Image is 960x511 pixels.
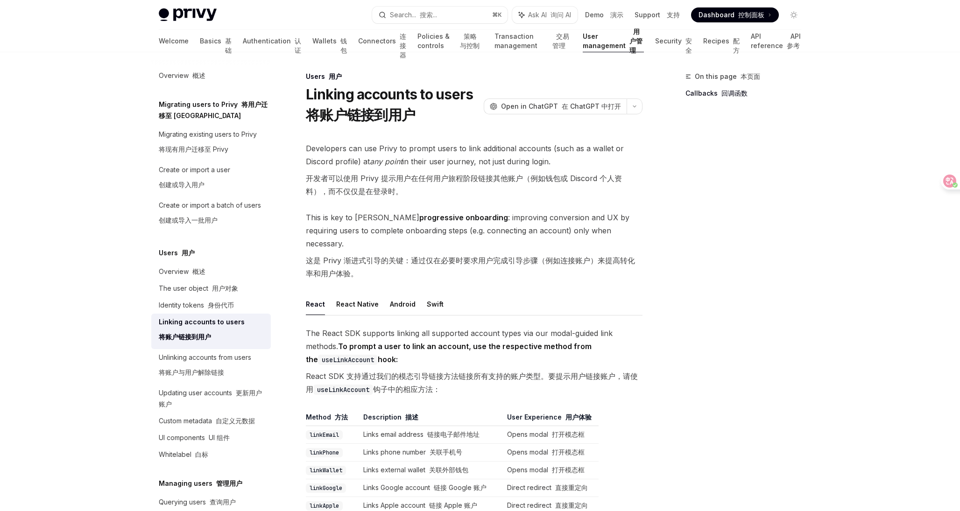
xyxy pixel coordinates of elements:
[552,32,569,49] font: 交易管理
[159,181,205,189] font: 创建或导入用户
[159,8,217,21] img: light logo
[159,129,257,159] div: Migrating existing users to Privy
[503,462,599,479] td: Opens modal
[427,293,444,315] button: Swift
[555,501,588,509] font: 直接重定向
[699,10,764,20] span: Dashboard
[306,72,642,81] div: Users
[295,37,301,54] font: 认证
[306,174,622,196] font: 开发者可以使用 Privy 提示用户在任何用户旅程阶段链接其他账户（例如钱包或 Discord 个人资料），而不仅仅是在登录时。
[503,479,599,497] td: Direct redirect
[225,37,232,54] font: 基础
[691,7,779,22] a: Dashboard 控制面板
[159,316,245,346] div: Linking accounts to users
[336,293,379,315] button: React Native
[562,102,621,110] font: 在 ChatGPT 中打开
[565,413,592,421] font: 用户体验
[159,497,236,508] div: Querying users
[306,342,592,364] strong: To prompt a user to link an account, use the respective method from the hook:
[484,98,627,114] button: Open in ChatGPT 在 ChatGPT 中打开
[151,263,271,280] a: Overview 概述
[751,30,801,52] a: API reference API 参考
[400,32,406,59] font: 连接器
[685,37,692,54] font: 安全
[159,478,242,489] h5: Managing users
[159,70,205,81] div: Overview
[360,444,503,462] td: Links phone number
[312,30,347,52] a: Wallets 钱包
[306,501,343,511] code: linkApple
[372,7,508,23] button: Search... 搜索...⌘K
[329,72,342,80] font: 用户
[151,126,271,161] a: Migrating existing users to Privy将现有用户迁移至 Privy
[360,462,503,479] td: Links external wallet
[551,11,571,19] font: 询问 AI
[429,501,477,509] font: 链接 Apple 账户
[306,142,642,202] span: Developers can use Privy to prompt users to link additional accounts (such as a wallet or Discord...
[494,30,572,52] a: Transaction management 交易管理
[159,200,261,230] div: Create or import a batch of users
[335,413,348,421] font: 方法
[655,30,692,52] a: Security 安全
[159,99,271,121] h5: Migrating users to Privy
[159,387,265,410] div: Updating user accounts
[159,283,238,294] div: The user object
[306,448,343,457] code: linkPhone
[787,32,801,49] font: API 参考
[192,71,205,79] font: 概述
[151,349,271,385] a: Unlinking accounts from users将账户与用户解除链接
[216,417,255,425] font: 自定义元数据
[585,10,623,20] a: Demo 演示
[159,368,224,376] font: 将账户与用户解除链接
[306,106,415,123] font: 将账户链接到用户
[306,211,642,284] span: This is key to [PERSON_NAME] : improving conversion and UX by requiring users to complete onboard...
[733,37,740,54] font: 配方
[306,256,635,278] font: 这是 Privy 渐进式引导的关键：通过仅在必要时要求用户完成引导步骤（例如连接账户）来提高转化率和用户体验。
[501,102,621,111] span: Open in ChatGPT
[306,327,642,399] span: The React SDK supports linking all supported account types via our modal-guided link methods.
[209,434,230,441] font: UI 组件
[306,466,346,475] code: linkWallet
[552,466,585,474] font: 打开模态框
[159,449,208,460] div: Whitelabel
[430,448,462,456] font: 关联手机号
[555,483,588,491] font: 直接重定向
[721,89,748,97] font: 回调函数
[360,413,503,426] th: Description
[151,297,271,314] a: Identity tokens 身份代币
[429,466,468,474] font: 关联外部钱包
[306,293,325,315] button: React
[552,430,585,438] font: 打开模态框
[306,430,343,440] code: linkEmail
[360,426,503,444] td: Links email address
[151,280,271,297] a: The user object 用户对象
[358,30,406,52] a: Connectors 连接器
[151,314,271,349] a: Linking accounts to users将账户链接到用户
[313,385,373,395] code: useLinkAccount
[419,213,508,222] strong: progressive onboarding
[427,430,480,438] font: 链接电子邮件地址
[552,448,585,456] font: 打开模态框
[583,30,644,52] a: User management 用户管理
[741,72,760,80] font: 本页面
[151,67,271,84] a: Overview 概述
[151,413,271,429] a: Custom metadata 自定义元数据
[159,300,234,311] div: Identity tokens
[159,333,211,341] font: 将账户链接到用户
[390,293,416,315] button: Android
[360,479,503,497] td: Links Google account
[417,30,483,52] a: Policies & controls 策略与控制
[216,479,242,487] font: 管理用户
[503,426,599,444] td: Opens modal
[200,30,232,52] a: Basics 基础
[492,11,502,19] span: ⌘ K
[159,145,228,153] font: 将现有用户迁移至 Privy
[667,11,680,19] font: 支持
[151,446,271,463] a: Whitelabel 白标
[695,71,760,82] span: On this page
[212,284,238,292] font: 用户对象
[159,216,218,224] font: 创建或导入一批用户
[340,37,347,54] font: 钱包
[738,11,764,19] font: 控制面板
[685,86,809,101] a: Callbacks 回调函数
